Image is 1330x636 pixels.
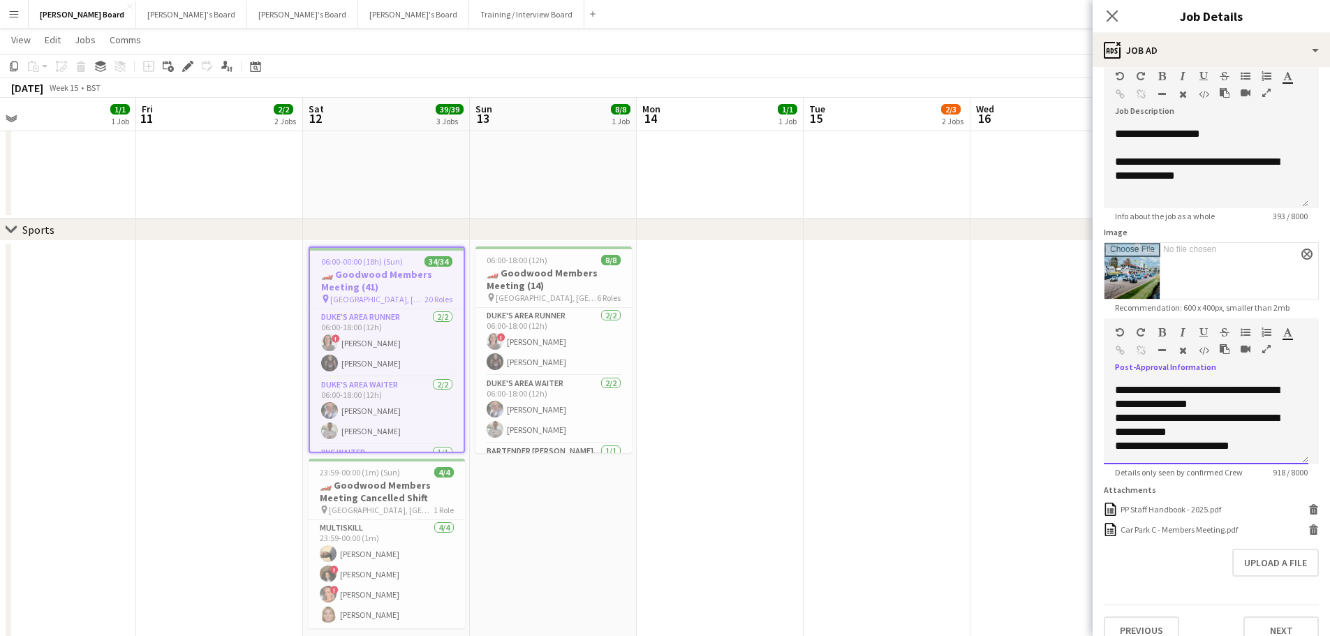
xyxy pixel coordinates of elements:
[597,293,621,303] span: 6 Roles
[358,1,469,28] button: [PERSON_NAME]'s Board
[1232,549,1319,577] button: Upload a file
[332,334,340,343] span: !
[612,116,630,126] div: 1 Job
[1178,71,1188,82] button: Italic
[11,81,43,95] div: [DATE]
[136,1,247,28] button: [PERSON_NAME]'s Board
[1199,89,1209,100] button: HTML Code
[1157,71,1167,82] button: Bold
[309,459,465,628] app-job-card: 23:59-00:00 (1m) (Sun)4/4🏎️ Goodwood Members Meeting Cancelled Shift [GEOGRAPHIC_DATA], [GEOGRAPH...
[330,586,339,594] span: !
[809,103,825,115] span: Tue
[274,116,296,126] div: 2 Jobs
[11,34,31,46] span: View
[475,246,632,453] app-job-card: 06:00-18:00 (12h)8/8🏎️ Goodwood Members Meeting (14) [GEOGRAPHIC_DATA], [GEOGRAPHIC_DATA], PO18 0...
[69,31,101,49] a: Jobs
[424,294,452,304] span: 20 Roles
[1115,71,1125,82] button: Undo
[309,103,324,115] span: Sat
[309,479,465,504] h3: 🏎️ Goodwood Members Meeting Cancelled Shift
[1262,87,1271,98] button: Fullscreen
[974,110,994,126] span: 16
[1178,89,1188,100] button: Clear Formatting
[1262,211,1319,221] span: 393 / 8000
[475,443,632,491] app-card-role: Bartender [PERSON_NAME] Restaurant1/1
[46,82,81,93] span: Week 15
[330,294,424,304] span: [GEOGRAPHIC_DATA], [GEOGRAPHIC_DATA], PO18 0PH
[321,256,403,267] span: 06:00-00:00 (18h) (Sun)
[1262,327,1271,338] button: Ordered List
[601,255,621,265] span: 8/8
[309,246,465,453] app-job-card: 06:00-00:00 (18h) (Sun)34/34🏎️ Goodwood Members Meeting (41) [GEOGRAPHIC_DATA], [GEOGRAPHIC_DATA]...
[1136,71,1146,82] button: Redo
[942,116,963,126] div: 2 Jobs
[1136,327,1146,338] button: Redo
[142,103,153,115] span: Fri
[475,308,632,376] app-card-role: Duke's Area Runner2/206:00-18:00 (12h)![PERSON_NAME][PERSON_NAME]
[1220,71,1229,82] button: Strikethrough
[473,110,492,126] span: 13
[1262,343,1271,355] button: Fullscreen
[330,565,339,574] span: !
[475,267,632,292] h3: 🏎️ Goodwood Members Meeting (14)
[309,520,465,628] app-card-role: MULTISKILL4/423:59-00:00 (1m)[PERSON_NAME]![PERSON_NAME]![PERSON_NAME][PERSON_NAME]
[140,110,153,126] span: 11
[310,445,464,492] app-card-role: IWC Waiter1/1
[424,256,452,267] span: 34/34
[475,103,492,115] span: Sun
[310,377,464,445] app-card-role: Duke's Area Waiter2/206:00-18:00 (12h)[PERSON_NAME][PERSON_NAME]
[475,376,632,443] app-card-role: Duke's Area Waiter2/206:00-18:00 (12h)[PERSON_NAME][PERSON_NAME]
[1262,71,1271,82] button: Ordered List
[778,104,797,114] span: 1/1
[1178,345,1188,356] button: Clear Formatting
[274,104,293,114] span: 2/2
[247,1,358,28] button: [PERSON_NAME]'s Board
[642,103,660,115] span: Mon
[1157,345,1167,356] button: Horizontal Line
[976,103,994,115] span: Wed
[310,309,464,377] app-card-role: Duke's Area Runner2/206:00-18:00 (12h)![PERSON_NAME][PERSON_NAME]
[1241,87,1250,98] button: Insert video
[640,110,660,126] span: 14
[1220,327,1229,338] button: Strikethrough
[1241,327,1250,338] button: Unordered List
[1283,327,1292,338] button: Text Color
[1104,467,1254,478] span: Details only seen by confirmed Crew
[497,333,505,341] span: !
[320,467,400,478] span: 23:59-00:00 (1m) (Sun)
[1283,71,1292,82] button: Text Color
[87,82,101,93] div: BST
[1121,524,1238,535] div: Car Park C - Members Meeting.pdf
[104,31,147,49] a: Comms
[45,34,61,46] span: Edit
[941,104,961,114] span: 2/3
[329,505,434,515] span: [GEOGRAPHIC_DATA], [GEOGRAPHIC_DATA], PO18 0PH
[1121,504,1221,515] div: PP Staff Handbook - 2025.pdf
[434,467,454,478] span: 4/4
[306,110,324,126] span: 12
[6,31,36,49] a: View
[111,116,129,126] div: 1 Job
[75,34,96,46] span: Jobs
[807,110,825,126] span: 15
[1199,345,1209,356] button: HTML Code
[1157,327,1167,338] button: Bold
[1262,467,1319,478] span: 918 / 8000
[39,31,66,49] a: Edit
[434,505,454,515] span: 1 Role
[1104,211,1226,221] span: Info about the job as a whole
[110,34,141,46] span: Comms
[1199,327,1209,338] button: Underline
[436,116,463,126] div: 3 Jobs
[1220,343,1229,355] button: Paste as plain text
[1241,71,1250,82] button: Unordered List
[496,293,597,303] span: [GEOGRAPHIC_DATA], [GEOGRAPHIC_DATA], PO18 0PH
[487,255,547,265] span: 06:00-18:00 (12h)
[436,104,464,114] span: 39/39
[1241,343,1250,355] button: Insert video
[1115,327,1125,338] button: Undo
[778,116,797,126] div: 1 Job
[611,104,630,114] span: 8/8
